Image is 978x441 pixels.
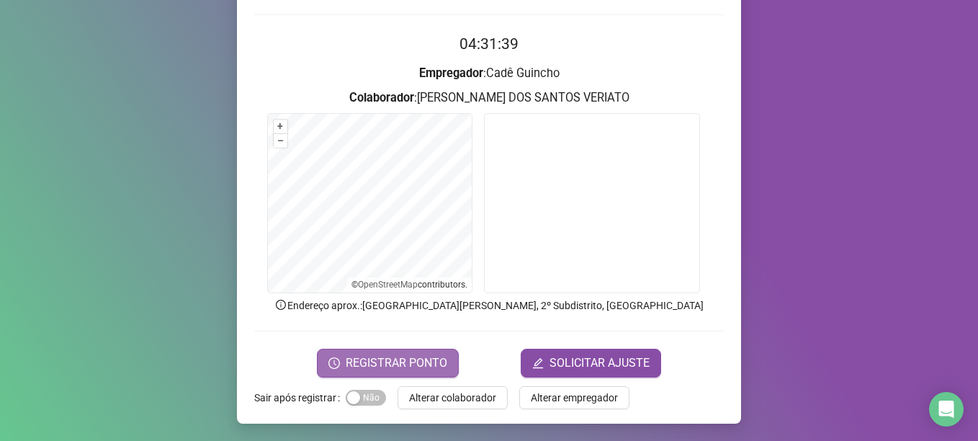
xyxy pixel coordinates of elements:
span: clock-circle [328,357,340,369]
button: editSOLICITAR AJUSTE [521,349,661,378]
button: Alterar empregador [519,386,629,409]
span: info-circle [274,298,287,311]
time: 04:31:39 [459,35,519,53]
div: Open Intercom Messenger [929,392,964,427]
label: Sair após registrar [254,386,346,409]
span: Alterar colaborador [409,390,496,406]
strong: Empregador [419,66,483,80]
h3: : [PERSON_NAME] DOS SANTOS VERIATO [254,89,724,107]
button: REGISTRAR PONTO [317,349,459,378]
span: SOLICITAR AJUSTE [549,355,650,372]
button: + [274,120,287,133]
a: OpenStreetMap [358,280,418,290]
strong: Colaborador [349,91,414,104]
span: REGISTRAR PONTO [346,355,447,372]
span: Alterar empregador [531,390,618,406]
li: © contributors. [351,280,467,290]
button: – [274,134,287,148]
span: edit [532,357,544,369]
button: Alterar colaborador [398,386,508,409]
h3: : Cadê Guincho [254,64,724,83]
p: Endereço aprox. : [GEOGRAPHIC_DATA][PERSON_NAME], 2º Subdistrito, [GEOGRAPHIC_DATA] [254,298,724,313]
